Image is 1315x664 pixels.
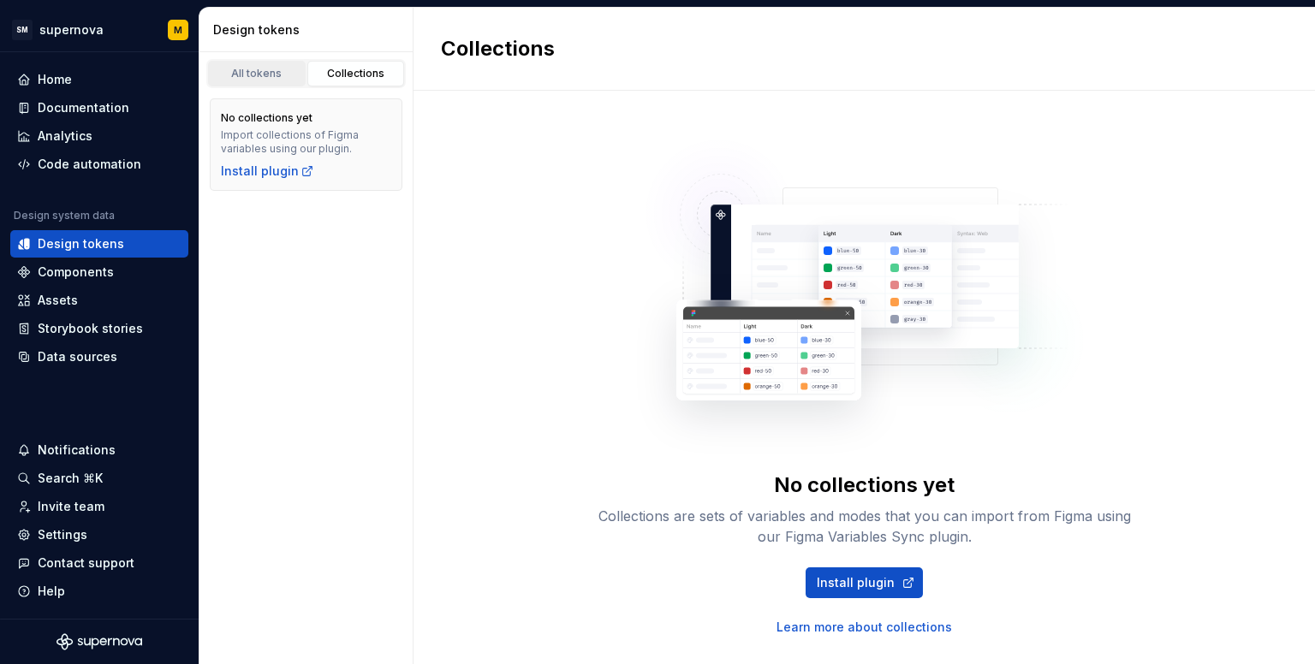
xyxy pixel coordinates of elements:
[38,554,134,572] div: Contact support
[14,209,115,222] div: Design system data
[10,465,188,492] button: Search ⌘K
[10,521,188,548] a: Settings
[38,583,65,600] div: Help
[214,67,300,80] div: All tokens
[38,71,72,88] div: Home
[38,320,143,337] div: Storybook stories
[38,99,129,116] div: Documentation
[10,436,188,464] button: Notifications
[39,21,104,39] div: supernova
[221,128,391,156] div: Import collections of Figma variables using our plugin.
[12,20,33,40] div: SM
[10,315,188,342] a: Storybook stories
[221,163,314,180] a: Install plugin
[10,151,188,178] a: Code automation
[221,111,312,125] div: No collections yet
[10,549,188,577] button: Contact support
[10,230,188,258] a: Design tokens
[38,470,103,487] div: Search ⌘K
[38,292,78,309] div: Assets
[38,526,87,543] div: Settings
[10,287,188,314] a: Assets
[10,493,188,520] a: Invite team
[213,21,406,39] div: Design tokens
[10,343,188,371] a: Data sources
[774,471,955,499] div: No collections yet
[10,66,188,93] a: Home
[38,348,117,365] div: Data sources
[38,442,116,459] div: Notifications
[174,23,182,37] div: M
[3,11,195,48] button: SMsupernovaM
[817,574,895,591] span: Install plugin
[591,506,1139,547] div: Collections are sets of variables and modes that you can import from Figma using our Figma Variab...
[10,258,188,286] a: Components
[10,94,188,122] a: Documentation
[441,35,555,62] h2: Collections
[806,567,923,598] a: Install plugin
[38,235,124,252] div: Design tokens
[10,578,188,605] button: Help
[38,264,114,281] div: Components
[38,127,92,145] div: Analytics
[38,498,104,515] div: Invite team
[10,122,188,150] a: Analytics
[38,156,141,173] div: Code automation
[777,619,952,636] a: Learn more about collections
[57,633,142,650] svg: Supernova Logo
[313,67,399,80] div: Collections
